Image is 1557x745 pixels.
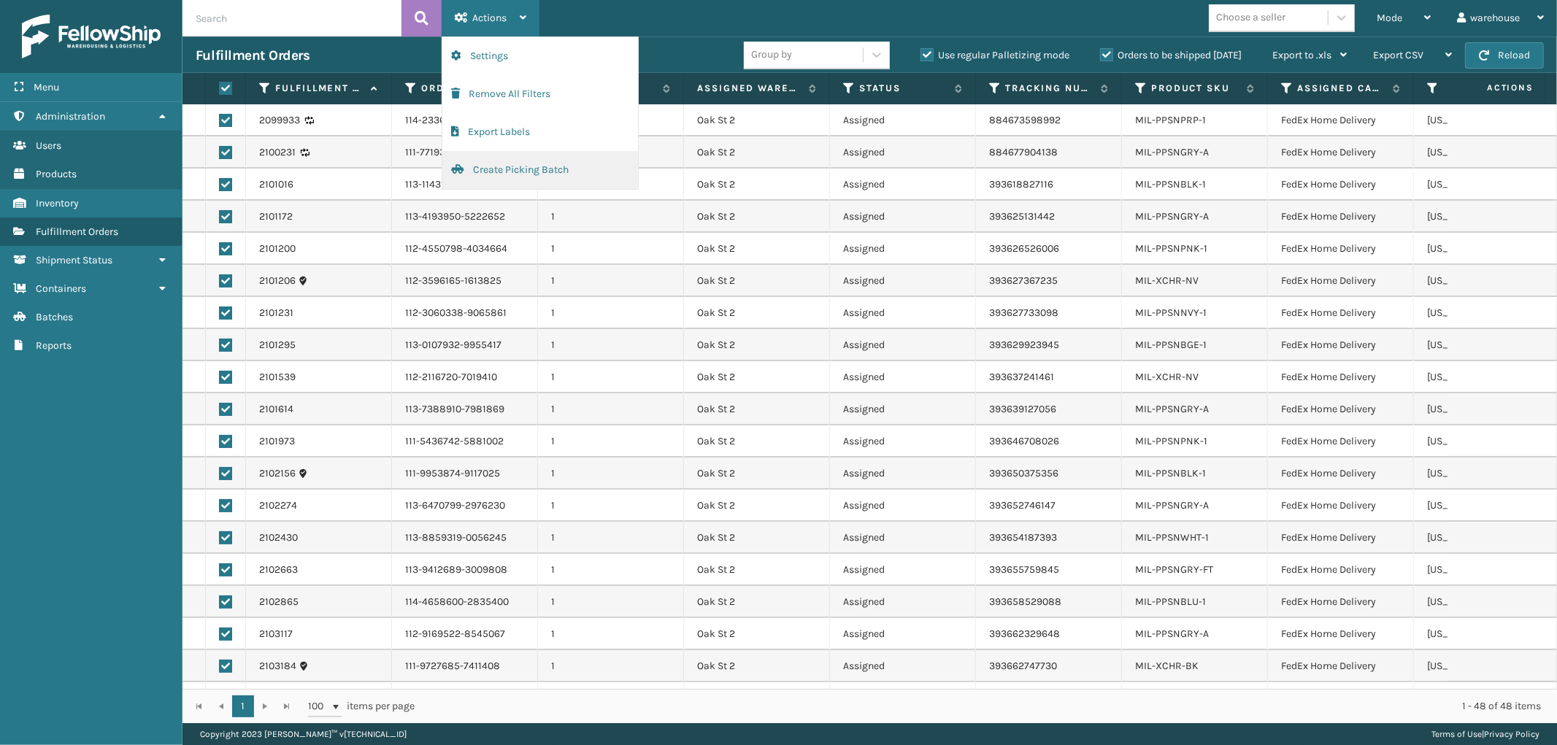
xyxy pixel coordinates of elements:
[259,402,293,417] a: 2101614
[392,425,538,458] td: 111-5436742-5881002
[259,659,296,673] a: 2103184
[989,114,1061,126] a: 884673598992
[684,233,830,265] td: Oak St 2
[1216,10,1285,26] div: Choose a seller
[392,233,538,265] td: 112-4550798-4034664
[989,178,1053,190] a: 393618827116
[22,15,161,58] img: logo
[1268,682,1414,714] td: FedEx Home Delivery
[538,393,684,425] td: 1
[989,210,1055,223] a: 393625131442
[259,113,300,128] a: 2099933
[200,723,407,745] p: Copyright 2023 [PERSON_NAME]™ v [TECHNICAL_ID]
[392,361,538,393] td: 112-2116720-7019410
[1268,169,1414,201] td: FedEx Home Delivery
[259,274,296,288] a: 2101206
[989,242,1059,255] a: 393626526006
[830,136,976,169] td: Assigned
[259,434,295,449] a: 2101973
[989,467,1058,479] a: 393650375356
[259,530,298,545] a: 2102430
[538,682,684,714] td: 1
[421,82,510,95] label: Order Number
[1135,467,1206,479] a: MIL-PPSNBLK-1
[472,12,507,24] span: Actions
[830,265,976,297] td: Assigned
[684,682,830,714] td: Oak St 2
[830,458,976,490] td: Assigned
[196,47,310,64] h3: Fulfillment Orders
[1268,522,1414,554] td: FedEx Home Delivery
[1268,361,1414,393] td: FedEx Home Delivery
[989,531,1057,544] a: 393654187393
[1100,49,1242,61] label: Orders to be shipped [DATE]
[36,139,61,152] span: Users
[392,554,538,586] td: 113-9412689-3009808
[684,425,830,458] td: Oak St 2
[36,339,72,352] span: Reports
[36,110,105,123] span: Administration
[684,490,830,522] td: Oak St 2
[1135,274,1199,287] a: MIL-XCHR-NV
[1135,563,1213,576] a: MIL-PPSNGRY-FT
[259,209,293,224] a: 2101172
[1268,297,1414,329] td: FedEx Home Delivery
[1135,242,1207,255] a: MIL-PPSNPNK-1
[538,554,684,586] td: 1
[1268,425,1414,458] td: FedEx Home Delivery
[684,169,830,201] td: Oak St 2
[36,311,73,323] span: Batches
[538,265,684,297] td: 1
[684,618,830,650] td: Oak St 2
[1373,49,1423,61] span: Export CSV
[1377,12,1402,24] span: Mode
[442,151,638,189] button: Create Picking Batch
[989,435,1059,447] a: 393646708026
[36,197,79,209] span: Inventory
[36,254,112,266] span: Shipment Status
[259,466,296,481] a: 2102156
[442,37,638,75] button: Settings
[538,201,684,233] td: 1
[259,145,296,160] a: 2100231
[392,297,538,329] td: 112-3060338-9065861
[684,586,830,618] td: Oak St 2
[442,113,638,151] button: Export Labels
[538,618,684,650] td: 1
[538,522,684,554] td: 1
[830,425,976,458] td: Assigned
[989,660,1057,672] a: 393662747730
[538,361,684,393] td: 1
[392,393,538,425] td: 113-7388910-7981869
[36,282,86,295] span: Containers
[1135,371,1199,383] a: MIL-XCHR-NV
[538,490,684,522] td: 1
[920,49,1069,61] label: Use regular Palletizing mode
[1268,586,1414,618] td: FedEx Home Delivery
[684,650,830,682] td: Oak St 2
[259,177,293,192] a: 2101016
[1268,650,1414,682] td: FedEx Home Delivery
[1272,49,1331,61] span: Export to .xls
[36,168,77,180] span: Products
[989,403,1056,415] a: 393639127056
[989,274,1058,287] a: 393627367235
[259,563,298,577] a: 2102663
[538,425,684,458] td: 1
[442,75,638,113] button: Remove All Filters
[1268,233,1414,265] td: FedEx Home Delivery
[697,82,801,95] label: Assigned Warehouse
[989,371,1054,383] a: 393637241461
[1135,499,1209,512] a: MIL-PPSNGRY-A
[36,225,118,238] span: Fulfillment Orders
[259,338,296,352] a: 2101295
[538,329,684,361] td: 1
[1268,554,1414,586] td: FedEx Home Delivery
[1268,490,1414,522] td: FedEx Home Delivery
[1135,660,1199,672] a: MIL-XCHR-BK
[259,370,296,385] a: 2101539
[830,201,976,233] td: Assigned
[392,104,538,136] td: 114-2336647-8573019
[1268,136,1414,169] td: FedEx Home Delivery
[684,201,830,233] td: Oak St 2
